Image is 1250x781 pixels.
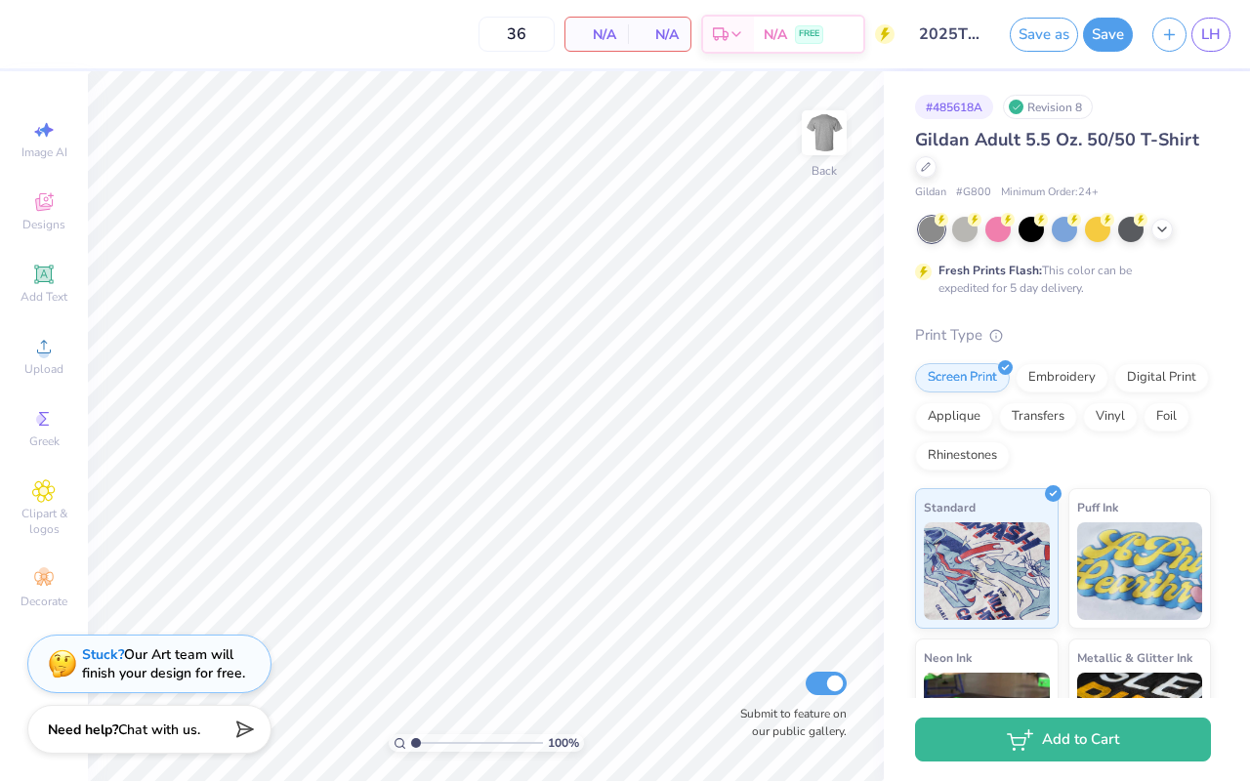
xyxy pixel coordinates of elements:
span: Puff Ink [1077,497,1118,517]
img: Puff Ink [1077,522,1203,620]
span: Neon Ink [924,647,972,668]
input: – – [479,17,555,52]
span: Upload [24,361,63,377]
img: Neon Ink [924,673,1050,770]
span: N/A [764,24,787,45]
span: Clipart & logos [10,506,78,537]
span: 100 % [548,734,579,752]
img: Standard [924,522,1050,620]
span: Greek [29,433,60,449]
span: # G800 [956,185,991,201]
div: Our Art team will finish your design for free. [82,645,245,682]
span: N/A [640,24,679,45]
span: N/A [577,24,616,45]
span: Image AI [21,144,67,160]
span: LH [1201,23,1221,46]
div: Screen Print [915,363,1010,392]
div: Embroidery [1016,363,1108,392]
div: Rhinestones [915,441,1010,471]
div: Back [812,162,837,180]
span: Standard [924,497,976,517]
div: Revision 8 [1003,95,1093,119]
span: Gildan Adult 5.5 Oz. 50/50 T-Shirt [915,128,1199,151]
strong: Stuck? [82,645,124,664]
div: Print Type [915,324,1211,347]
input: Untitled Design [904,15,1000,54]
button: Add to Cart [915,718,1211,761]
div: Digital Print [1114,363,1209,392]
span: Metallic & Glitter Ink [1077,647,1192,668]
span: Chat with us. [118,720,200,739]
span: Minimum Order: 24 + [1001,185,1099,201]
label: Submit to feature on our public gallery. [729,705,847,740]
div: This color can be expedited for 5 day delivery. [938,262,1179,297]
span: Designs [22,217,65,232]
div: Foil [1144,402,1189,432]
div: # 485618A [915,95,993,119]
button: Save as [1010,18,1078,52]
span: Gildan [915,185,946,201]
strong: Fresh Prints Flash: [938,263,1042,278]
span: Decorate [21,594,67,609]
a: LH [1191,18,1230,52]
img: Back [805,113,844,152]
button: Save [1083,18,1133,52]
span: Add Text [21,289,67,305]
div: Applique [915,402,993,432]
strong: Need help? [48,720,118,739]
img: Metallic & Glitter Ink [1077,673,1203,770]
span: FREE [799,27,819,41]
div: Vinyl [1083,402,1138,432]
div: Transfers [999,402,1077,432]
